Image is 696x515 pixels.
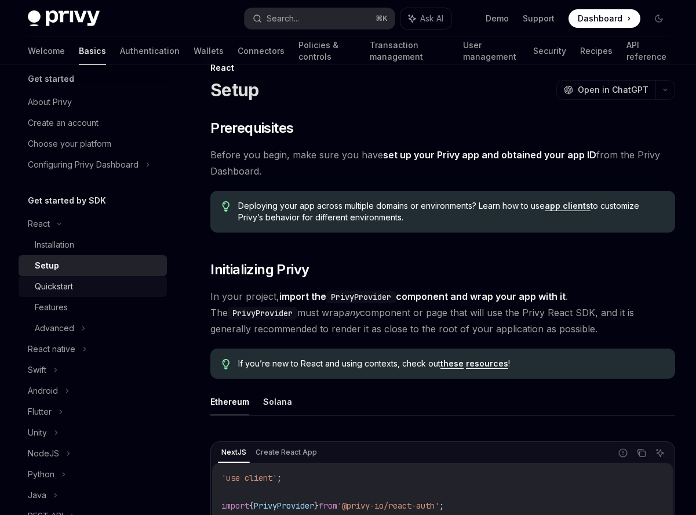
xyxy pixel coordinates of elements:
[440,358,464,369] a: these
[19,276,167,297] a: Quickstart
[376,14,388,23] span: ⌘ K
[28,194,106,208] h5: Get started by SDK
[569,9,640,28] a: Dashboard
[28,342,75,356] div: React native
[79,37,106,65] a: Basics
[35,300,68,314] div: Features
[238,37,285,65] a: Connectors
[19,255,167,276] a: Setup
[210,388,249,415] button: Ethereum
[222,359,230,369] svg: Tip
[28,405,52,419] div: Flutter
[634,445,649,460] button: Copy the contents from the code block
[28,217,50,231] div: React
[263,388,292,415] button: Solana
[218,445,250,459] div: NextJS
[420,13,443,24] span: Ask AI
[277,473,282,483] span: ;
[650,9,668,28] button: Toggle dark mode
[28,137,111,151] div: Choose your platform
[238,358,664,369] span: If you’re new to React and using contexts, check out !
[615,445,631,460] button: Report incorrect code
[267,12,299,26] div: Search...
[545,201,591,211] a: app clients
[19,297,167,318] a: Features
[19,113,167,133] a: Create an account
[28,426,47,440] div: Unity
[210,119,293,137] span: Prerequisites
[28,488,46,502] div: Java
[400,8,451,29] button: Ask AI
[221,473,277,483] span: 'use client'
[370,37,449,65] a: Transaction management
[28,467,54,481] div: Python
[344,307,360,318] em: any
[210,147,675,179] span: Before you begin, make sure you have from the Privy Dashboard.
[383,149,596,161] a: set up your Privy app and obtained your app ID
[580,37,613,65] a: Recipes
[533,37,566,65] a: Security
[254,501,314,511] span: PrivyProvider
[210,79,258,100] h1: Setup
[28,116,99,130] div: Create an account
[28,384,58,398] div: Android
[221,501,249,511] span: import
[28,158,139,172] div: Configuring Privy Dashboard
[19,92,167,113] a: About Privy
[523,13,555,24] a: Support
[238,200,664,223] span: Deploying your app across multiple domains or environments? Learn how to use to customize Privy’s...
[19,133,167,154] a: Choose your platform
[578,13,622,24] span: Dashboard
[28,37,65,65] a: Welcome
[653,445,668,460] button: Ask AI
[222,201,230,212] svg: Tip
[35,280,73,293] div: Quickstart
[578,84,648,96] span: Open in ChatGPT
[439,501,444,511] span: ;
[486,13,509,24] a: Demo
[279,291,566,302] strong: import the component and wrap your app with it
[210,288,675,337] span: In your project, . The must wrap component or page that will use the Privy React SDK, and it is g...
[466,358,508,369] a: resources
[556,80,655,100] button: Open in ChatGPT
[626,37,668,65] a: API reference
[298,37,356,65] a: Policies & controls
[245,8,395,29] button: Search...⌘K
[319,501,337,511] span: from
[249,501,254,511] span: {
[28,363,46,377] div: Swift
[19,234,167,255] a: Installation
[210,260,309,279] span: Initializing Privy
[120,37,180,65] a: Authentication
[210,62,675,74] div: React
[28,447,59,460] div: NodeJS
[35,259,59,273] div: Setup
[228,307,297,320] code: PrivyProvider
[35,321,74,335] div: Advanced
[314,501,319,511] span: }
[194,37,224,65] a: Wallets
[326,291,396,303] code: PrivyProvider
[463,37,519,65] a: User management
[28,10,100,27] img: dark logo
[337,501,439,511] span: '@privy-io/react-auth'
[35,238,74,252] div: Installation
[252,445,320,459] div: Create React App
[28,95,72,109] div: About Privy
